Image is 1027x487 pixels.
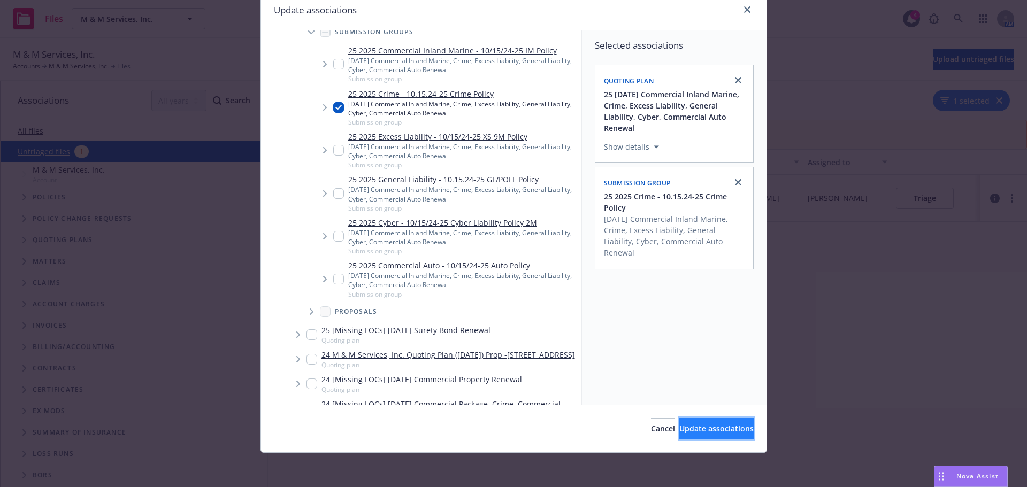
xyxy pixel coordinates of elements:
[679,423,754,434] span: Update associations
[335,29,413,35] span: Submission groups
[348,204,577,213] span: Submission group
[348,74,577,83] span: Submission group
[741,3,754,16] a: close
[651,418,675,439] button: Cancel
[348,185,577,203] div: [DATE] Commercial Inland Marine, Crime, Excess Liability, General Liability, Cyber, Commercial Au...
[348,160,577,169] span: Submission group
[348,174,577,185] a: 25 2025 General Liability - 10.15.24-25 GL/POLL Policy
[348,142,577,160] div: [DATE] Commercial Inland Marine, Crime, Excess Liability, General Liability, Cyber, Commercial Au...
[600,141,663,153] button: Show details
[348,99,577,118] div: [DATE] Commercial Inland Marine, Crime, Excess Liability, General Liability, Cyber, Commercial Au...
[348,88,577,99] a: 25 2025 Crime - 10.15.24-25 Crime Policy
[321,336,490,345] span: Quoting plan
[348,246,577,256] span: Submission group
[321,324,490,336] a: 25 [Missing LOCs] [DATE] Surety Bond Renewal
[604,179,671,188] span: Submission group
[321,398,577,421] a: 24 [Missing LOCs] [DATE] Commercial Package, Crime, Commercial Inland Marine, Commercial Auto, Cy...
[679,418,754,439] button: Update associations
[348,290,577,299] span: Submission group
[321,360,575,369] span: Quoting plan
[348,56,577,74] div: [DATE] Commercial Inland Marine, Crime, Excess Liability, General Liability, Cyber, Commercial Au...
[934,466,1008,487] button: Nova Assist
[348,217,577,228] a: 25 2025 Cyber - 10/15/24-25 Cyber Liability Policy 2M
[348,271,577,289] div: [DATE] Commercial Inland Marine, Crime, Excess Liability, General Liability, Cyber, Commercial Au...
[604,191,747,213] button: 25 2025 Crime - 10.15.24-25 Crime Policy
[321,385,522,394] span: Quoting plan
[321,374,522,385] a: 24 [Missing LOCs] [DATE] Commercial Property Renewal
[604,213,747,258] span: [DATE] Commercial Inland Marine, Crime, Excess Liability, General Liability, Cyber, Commercial Au...
[604,76,654,86] span: Quoting plan
[595,39,754,52] span: Selected associations
[348,228,577,246] div: [DATE] Commercial Inland Marine, Crime, Excess Liability, General Liability, Cyber, Commercial Au...
[732,74,745,87] a: close
[651,423,675,434] span: Cancel
[604,89,747,134] button: 25 [DATE] Commercial Inland Marine, Crime, Excess Liability, General Liability, Cyber, Commercial...
[348,45,577,56] a: 25 2025 Commercial Inland Marine - 10/15/24-25 IM Policy
[348,260,577,271] a: 25 2025 Commercial Auto - 10/15/24-25 Auto Policy
[348,118,577,127] span: Submission group
[274,3,357,17] h1: Update associations
[732,176,745,189] a: close
[335,308,378,315] span: Proposals
[934,466,948,486] div: Drag to move
[956,471,999,481] span: Nova Assist
[348,131,577,142] a: 25 2025 Excess Liability - 10/15/24-25 XS 9M Policy
[321,349,575,360] a: 24 M & M Services, Inc. Quoting Plan ([DATE]) Prop -[STREET_ADDRESS]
